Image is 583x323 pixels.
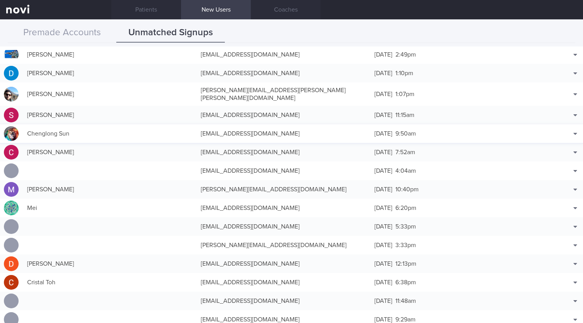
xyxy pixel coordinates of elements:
[374,242,392,248] span: [DATE]
[395,70,413,76] span: 1:10pm
[23,200,197,216] div: Mei
[395,112,414,118] span: 11:15am
[197,200,371,216] div: [EMAIL_ADDRESS][DOMAIN_NAME]
[23,144,197,160] div: [PERSON_NAME]
[197,47,371,62] div: [EMAIL_ADDRESS][DOMAIN_NAME]
[395,316,416,323] span: 9:29am
[197,163,371,179] div: [EMAIL_ADDRESS][DOMAIN_NAME]
[395,279,416,285] span: 6:38pm
[374,131,392,137] span: [DATE]
[395,186,419,192] span: 10:40pm
[395,168,416,174] span: 4:04am
[395,223,416,230] span: 5:33pm
[395,149,415,155] span: 7:52am
[395,91,414,97] span: 1:07pm
[197,275,371,290] div: [EMAIL_ADDRESS][DOMAIN_NAME]
[197,144,371,160] div: [EMAIL_ADDRESS][DOMAIN_NAME]
[116,23,225,43] button: Unmatched Signups
[395,205,416,211] span: 6:20pm
[197,182,371,197] div: [PERSON_NAME][EMAIL_ADDRESS][DOMAIN_NAME]
[23,256,197,271] div: [PERSON_NAME]
[395,298,416,304] span: 11:48am
[374,316,392,323] span: [DATE]
[23,126,197,141] div: Chenglong Sun
[197,65,371,81] div: [EMAIL_ADDRESS][DOMAIN_NAME]
[23,275,197,290] div: Cristal Toh
[374,298,392,304] span: [DATE]
[23,107,197,123] div: [PERSON_NAME]
[395,261,416,267] span: 12:13pm
[374,112,392,118] span: [DATE]
[374,279,392,285] span: [DATE]
[23,65,197,81] div: [PERSON_NAME]
[197,107,371,123] div: [EMAIL_ADDRESS][DOMAIN_NAME]
[197,256,371,271] div: [EMAIL_ADDRESS][DOMAIN_NAME]
[197,237,371,253] div: [PERSON_NAME][EMAIL_ADDRESS][DOMAIN_NAME]
[23,47,197,62] div: [PERSON_NAME]
[395,52,416,58] span: 2:49pm
[374,261,392,267] span: [DATE]
[197,126,371,141] div: [EMAIL_ADDRESS][DOMAIN_NAME]
[374,91,392,97] span: [DATE]
[374,186,392,192] span: [DATE]
[23,182,197,197] div: [PERSON_NAME]
[23,86,197,102] div: [PERSON_NAME]
[374,149,392,155] span: [DATE]
[197,293,371,309] div: [EMAIL_ADDRESS][DOMAIN_NAME]
[395,131,416,137] span: 9:50am
[197,219,371,234] div: [EMAIL_ADDRESS][DOMAIN_NAME]
[374,168,392,174] span: [DATE]
[197,82,371,106] div: [PERSON_NAME][EMAIL_ADDRESS][PERSON_NAME][PERSON_NAME][DOMAIN_NAME]
[374,205,392,211] span: [DATE]
[8,23,116,43] button: Premade Accounts
[395,242,416,248] span: 3:33pm
[374,70,392,76] span: [DATE]
[374,223,392,230] span: [DATE]
[374,52,392,58] span: [DATE]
